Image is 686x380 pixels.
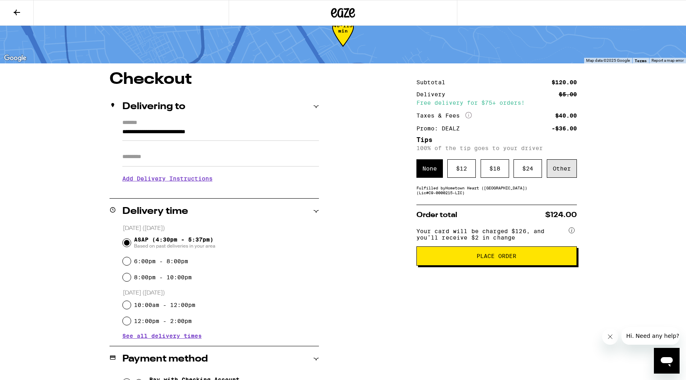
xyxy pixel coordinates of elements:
div: $ 18 [481,159,509,178]
div: $40.00 [555,113,577,118]
div: Other [547,159,577,178]
div: Subtotal [416,79,451,85]
span: Your card will be charged $126, and you’ll receive $2 in change [416,225,567,241]
button: See all delivery times [122,333,202,339]
h2: Delivering to [122,102,185,112]
img: Google [2,53,28,63]
div: None [416,159,443,178]
div: $ 12 [447,159,476,178]
p: [DATE] ([DATE]) [123,289,319,297]
label: 8:00pm - 10:00pm [134,274,192,280]
div: Promo: DEALZ [416,126,465,131]
div: -$36.00 [552,126,577,131]
div: Free delivery for $75+ orders! [416,100,577,106]
span: ASAP (4:30pm - 5:37pm) [134,236,215,249]
span: Order total [416,211,457,219]
button: Place Order [416,246,577,266]
label: 10:00am - 12:00pm [134,302,195,308]
h5: Tips [416,137,577,143]
h2: Delivery time [122,207,188,216]
div: Taxes & Fees [416,112,472,119]
div: $120.00 [552,79,577,85]
label: 6:00pm - 8:00pm [134,258,188,264]
span: Place Order [477,253,516,259]
a: Open this area in Google Maps (opens a new window) [2,53,28,63]
a: Report a map error [651,58,684,63]
p: [DATE] ([DATE]) [123,225,319,232]
p: 100% of the tip goes to your driver [416,145,577,151]
div: $5.00 [559,91,577,97]
iframe: Close message [602,329,618,345]
div: $ 24 [513,159,542,178]
a: Terms [635,58,647,63]
iframe: Message from company [621,327,680,345]
span: Based on past deliveries in your area [134,243,215,249]
h3: Add Delivery Instructions [122,169,319,188]
span: Map data ©2025 Google [586,58,630,63]
div: 46-113 min [332,23,354,53]
iframe: Button to launch messaging window [654,348,680,374]
h2: Payment method [122,354,208,364]
h1: Checkout [110,71,319,87]
div: Delivery [416,91,451,97]
span: $124.00 [545,211,577,219]
p: We'll contact you at [PHONE_NUMBER] when we arrive [122,188,319,194]
div: Fulfilled by Hometown Heart ([GEOGRAPHIC_DATA]) (Lic# C9-0000215-LIC ) [416,185,577,195]
label: 12:00pm - 2:00pm [134,318,192,324]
